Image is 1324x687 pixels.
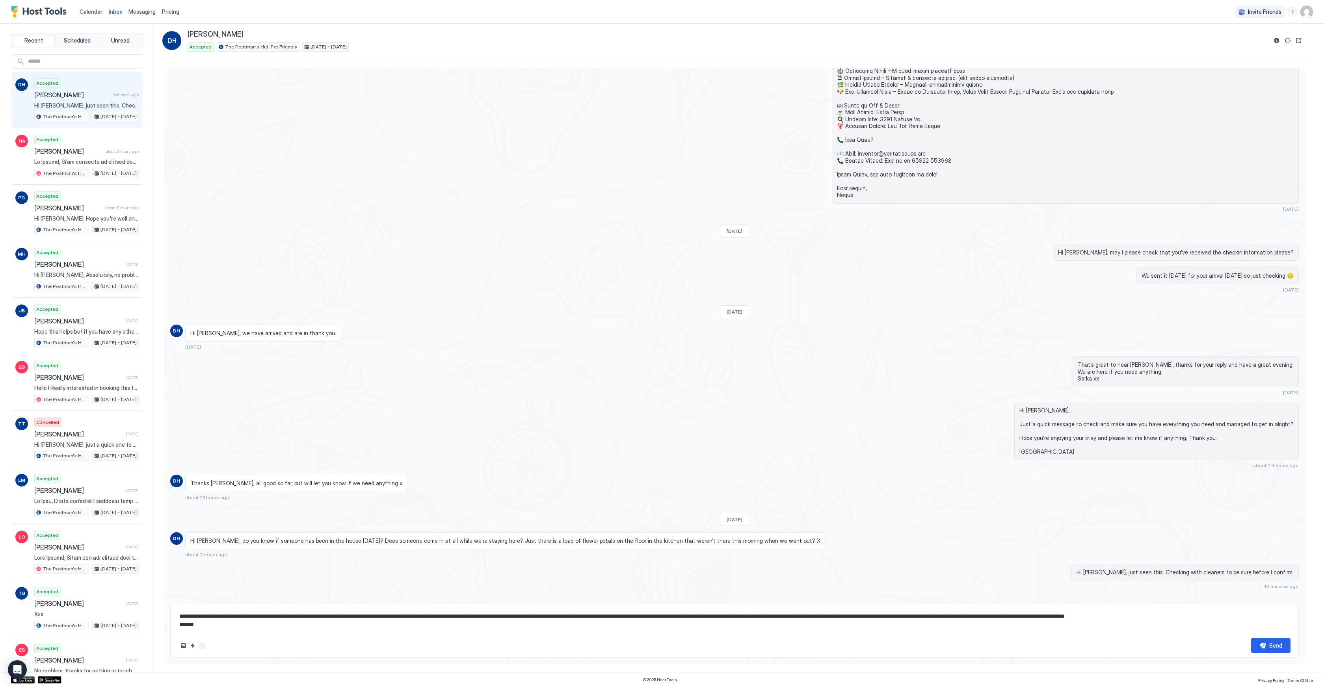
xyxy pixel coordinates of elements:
[36,362,58,369] span: Accepted
[19,533,25,540] span: LO
[1272,36,1281,45] button: Reservation information
[38,676,61,683] a: Google Play Store
[190,480,402,487] span: Thanks [PERSON_NAME], all good so far, but will let you know if we need anything x
[173,535,180,542] span: DH
[188,30,244,39] span: [PERSON_NAME]
[34,667,139,674] span: No problem, thanks for getting in touch and have a great evening. Sarka xx
[1019,407,1294,455] span: Hi [PERSON_NAME], Just a quick message to check and make sure you have everything you need and ma...
[1258,676,1284,684] a: Privacy Policy
[126,431,139,436] span: [DATE]
[1264,583,1299,589] span: 10 minutes ago
[100,283,137,290] span: [DATE] - [DATE]
[1142,272,1294,279] span: We sent it [DATE] for your arrival [DATE] so just checking 😊
[126,657,139,663] span: [DATE]
[34,486,123,494] span: [PERSON_NAME]
[64,37,91,44] span: Scheduled
[36,645,58,652] span: Accepted
[1258,678,1284,683] span: Privacy Policy
[34,656,123,664] span: [PERSON_NAME]
[34,147,102,155] span: [PERSON_NAME]
[727,228,742,234] span: [DATE]
[1287,676,1313,684] a: Terms Of Use
[13,35,55,46] button: Recent
[43,170,87,177] span: The Postman's Hut: Pet Friendly
[34,158,139,165] span: Lo Ipsumd, Si’am consecte ad elitsed doe te Inc Utlabor’e Dol! Ma aliq eni’ad mini v quisnostr ex...
[190,330,336,337] span: Hi [PERSON_NAME], we have arrived and are in thank you.
[19,137,25,145] span: HA
[36,193,58,200] span: Accepted
[34,498,139,505] span: Lo Ipsu, D sita con’ad elit seddoeiu temp inci ut laboreetd Magna! Aliq e adminimv quisnost exer ...
[188,641,197,650] button: Quick reply
[36,475,58,482] span: Accepted
[1283,206,1299,212] span: [DATE]
[19,646,25,654] span: ES
[18,194,25,201] span: PG
[36,419,59,426] span: Cancelled
[36,532,58,539] span: Accepted
[126,544,139,550] span: [DATE]
[126,488,139,493] span: [DATE]
[18,81,25,88] span: DH
[111,92,139,97] span: 10 minutes ago
[36,136,58,143] span: Accepted
[34,317,123,325] span: [PERSON_NAME]
[43,339,87,346] span: The Postman's Hut: Pet Friendly
[100,113,137,120] span: [DATE] - [DATE]
[18,251,26,258] span: MH
[128,7,156,16] a: Messaging
[43,622,87,629] span: The Postman's Hut: Pet Friendly
[106,149,139,154] span: about 2 hours ago
[100,565,137,572] span: [DATE] - [DATE]
[34,271,139,279] span: Hi [PERSON_NAME], Absolutely, no problem & thanks for confirming. Main bedroom is a king size bed...
[1077,569,1294,576] span: Hi [PERSON_NAME], just seen this. Checking with cleaners to be sure before I confirm.
[311,43,347,50] span: [DATE] - [DATE]
[126,601,139,606] span: [DATE]
[109,8,122,15] span: Inbox
[109,7,122,16] a: Inbox
[100,452,137,459] span: [DATE] - [DATE]
[1269,641,1282,650] div: Send
[162,8,179,15] span: Pricing
[185,494,229,500] span: about 21 hours ago
[24,37,43,44] span: Recent
[225,43,297,50] span: The Postman's Hut: Pet Friendly
[643,677,677,682] span: © 2025 Host Tools
[43,452,87,459] span: The Postman's Hut: Pet Friendly
[11,676,35,683] div: App Store
[34,204,102,212] span: [PERSON_NAME]
[34,373,123,381] span: [PERSON_NAME]
[56,35,98,46] button: Scheduled
[43,396,87,403] span: The Postman's Hut: Pet Friendly
[173,327,180,334] span: DH
[185,344,201,350] span: [DATE]
[34,384,139,392] span: Hello ! Really interested in booking this for 6-7 I just wondered if it would be possible to chec...
[80,7,102,16] a: Calendar
[1283,287,1299,293] span: [DATE]
[19,590,25,597] span: TB
[1253,462,1299,468] span: about 24 hours ago
[34,611,139,618] span: Xxx
[179,641,188,650] button: Upload image
[43,113,87,120] span: The Postman's Hut: Pet Friendly
[18,420,25,427] span: TT
[36,588,58,595] span: Accepted
[43,509,87,516] span: The Postman's Hut: Pet Friendly
[1225,596,1299,606] button: Scheduled Messages
[34,600,123,607] span: [PERSON_NAME]
[19,364,25,371] span: ES
[36,306,58,313] span: Accepted
[34,260,123,268] span: [PERSON_NAME]
[1288,7,1297,17] div: menu
[128,8,156,15] span: Messaging
[1283,390,1299,395] span: [DATE]
[34,215,139,222] span: Hi [PERSON_NAME], Hope you're well and all good after your stay with us. We’d be so grateful if y...
[100,226,137,233] span: [DATE] - [DATE]
[1058,249,1294,256] span: Hi [PERSON_NAME], may I please check that you’ve received the checkin information please?
[167,36,177,45] span: DH
[1287,678,1313,683] span: Terms Of Use
[43,565,87,572] span: The Postman's Hut: Pet Friendly
[1300,6,1313,18] div: User profile
[18,477,25,484] span: LM
[100,170,137,177] span: [DATE] - [DATE]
